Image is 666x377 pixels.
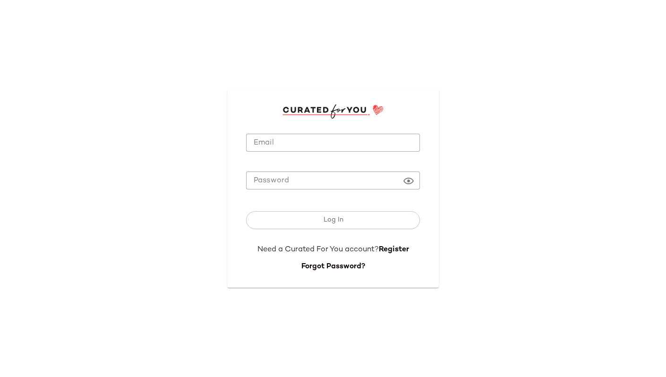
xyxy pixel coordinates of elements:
[301,263,365,271] a: Forgot Password?
[257,246,379,254] span: Need a Curated For You account?
[246,211,420,229] button: Log In
[282,104,384,119] img: cfy_login_logo.DGdB1djN.svg
[379,246,409,254] a: Register
[323,216,343,224] span: Log In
